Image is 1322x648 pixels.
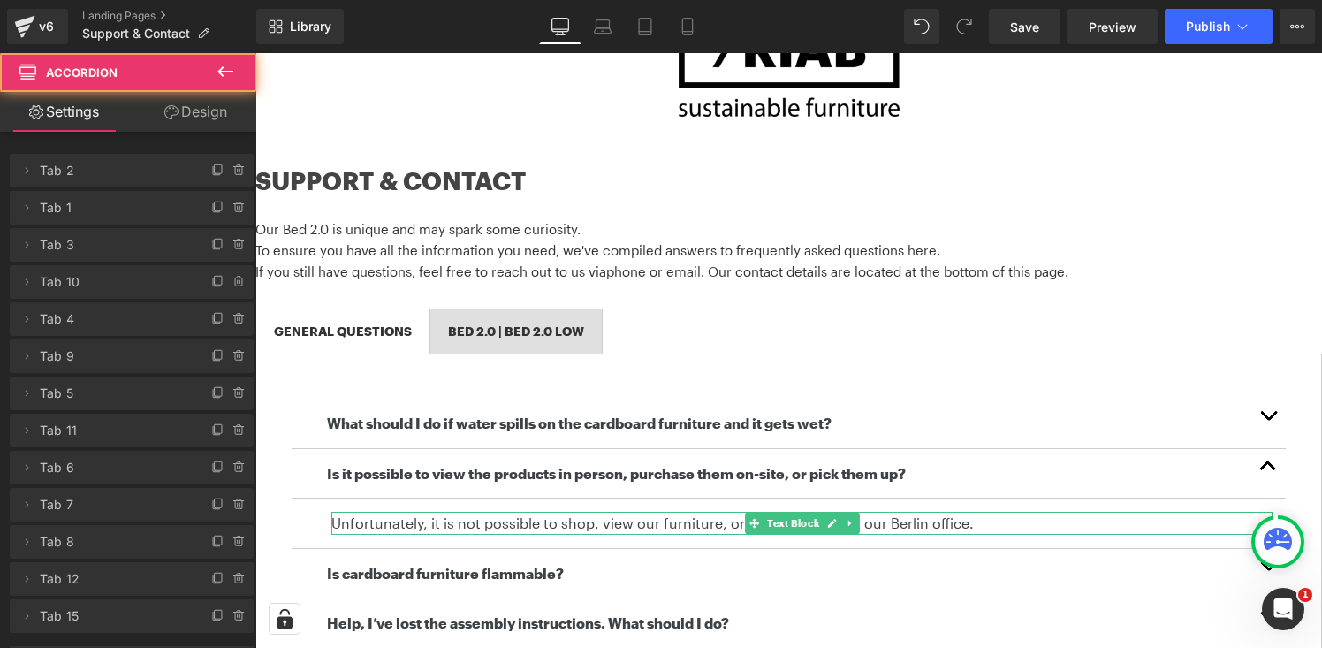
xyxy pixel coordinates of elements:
[290,19,331,34] span: Library
[72,362,576,378] b: What should I do if water spills on the cardboard furniture and it gets wet?
[40,562,188,596] span: Tab 12
[132,92,260,132] a: Design
[1298,588,1312,602] span: 1
[256,9,344,44] a: New Library
[19,269,156,288] div: GENERAL QUESTIONS
[539,9,581,44] a: Desktop
[581,9,624,44] a: Laptop
[40,154,188,187] span: Tab 2
[1010,18,1039,36] span: Save
[193,269,329,288] div: BED 2.0 | BED 2.0 LOW
[7,9,68,44] a: v6
[666,9,709,44] a: Mobile
[40,414,188,447] span: Tab 11
[586,460,604,481] a: Expand / Collapse
[40,228,188,262] span: Tab 3
[1280,9,1315,44] button: More
[40,302,188,336] span: Tab 4
[35,15,57,38] div: v6
[40,451,188,484] span: Tab 6
[40,525,188,559] span: Tab 8
[72,561,474,578] b: Help, I’ve lost the assembly instructions. What should I do?
[72,412,650,429] b: Is it possible to view the products in person, purchase them on-site, or pick them up?
[1067,9,1158,44] a: Preview
[1262,588,1304,630] iframe: Intercom live chat
[40,339,188,373] span: Tab 9
[14,551,44,581] button: Your consent preferences for tracking technologies
[40,265,188,299] span: Tab 10
[40,377,188,410] span: Tab 5
[40,599,188,633] span: Tab 15
[946,9,982,44] button: Redo
[1186,19,1230,34] span: Publish
[40,191,188,225] span: Tab 1
[82,9,256,23] a: Landing Pages
[624,9,666,44] a: Tablet
[351,210,445,226] a: phone or email
[72,512,308,529] b: Is cardboard furniture flammable?
[508,460,567,481] span: Text Block
[904,9,939,44] button: Undo
[1089,18,1136,36] span: Preview
[40,488,188,522] span: Tab 7
[1165,9,1273,44] button: Publish
[46,65,118,80] span: Accordion
[82,27,190,41] span: Support & Contact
